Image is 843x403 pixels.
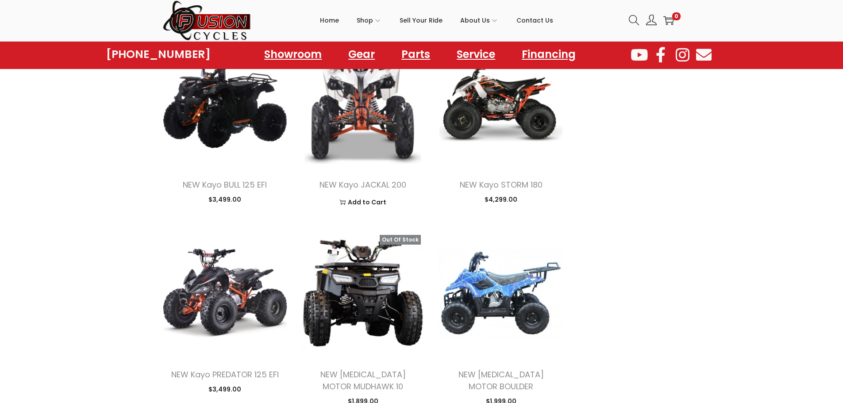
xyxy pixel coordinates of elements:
span: About Us [460,9,490,31]
a: Contact Us [516,0,553,40]
span: 3,499.00 [208,385,241,394]
a: Gear [339,44,384,65]
a: NEW Kayo STORM 180 [460,179,543,190]
a: NEW [MEDICAL_DATA] MOTOR BOULDER [458,369,544,392]
a: Service [448,44,504,65]
a: Add to Cart [307,196,419,209]
a: Shop [357,0,382,40]
span: Shop [357,9,373,31]
span: Sell Your Ride [400,9,443,31]
a: NEW Kayo JACKAL 200 [319,179,406,190]
span: $ [485,195,489,204]
a: [PHONE_NUMBER] [106,48,211,61]
a: Home [320,0,339,40]
a: Showroom [255,44,331,65]
span: 4,299.00 [485,195,517,204]
a: About Us [460,0,499,40]
a: Financing [513,44,585,65]
a: 0 [663,15,674,26]
span: $ [208,195,212,204]
a: NEW Kayo BULL 125 EFI [183,179,267,190]
a: Sell Your Ride [400,0,443,40]
a: NEW Kayo PREDATOR 125 EFI [171,369,279,380]
span: Home [320,9,339,31]
a: Parts [393,44,439,65]
nav: Menu [255,44,585,65]
span: $ [208,385,212,394]
span: 3,499.00 [208,195,241,204]
span: Contact Us [516,9,553,31]
nav: Primary navigation [251,0,622,40]
a: NEW [MEDICAL_DATA] MOTOR MUDHAWK 10 [320,369,406,392]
